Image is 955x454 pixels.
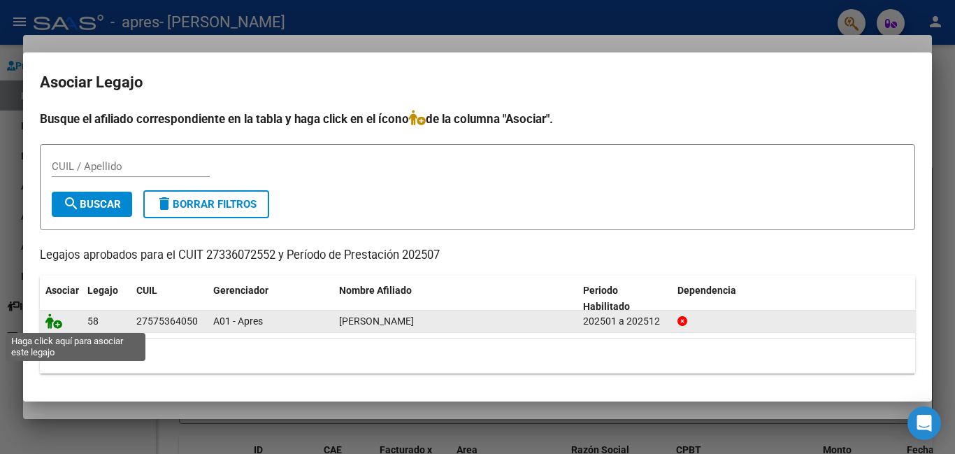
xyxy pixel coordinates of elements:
span: CUIL [136,285,157,296]
datatable-header-cell: Asociar [40,276,82,322]
span: 58 [87,315,99,327]
span: Asociar [45,285,79,296]
span: Dependencia [677,285,736,296]
span: A01 - Apres [213,315,263,327]
datatable-header-cell: CUIL [131,276,208,322]
h2: Asociar Legajo [40,69,915,96]
div: 27575364050 [136,313,198,329]
mat-icon: search [63,195,80,212]
mat-icon: delete [156,195,173,212]
p: Legajos aprobados para el CUIT 27336072552 y Período de Prestación 202507 [40,247,915,264]
datatable-header-cell: Dependencia [672,276,916,322]
span: Nombre Afiliado [339,285,412,296]
span: Buscar [63,198,121,211]
div: 202501 a 202512 [583,313,666,329]
h4: Busque el afiliado correspondiente en la tabla y haga click en el ícono de la columna "Asociar". [40,110,915,128]
datatable-header-cell: Gerenciador [208,276,333,322]
span: Legajo [87,285,118,296]
datatable-header-cell: Legajo [82,276,131,322]
datatable-header-cell: Nombre Afiliado [333,276,577,322]
div: 1 registros [40,339,915,374]
span: Borrar Filtros [156,198,257,211]
div: Open Intercom Messenger [907,406,941,440]
span: Gerenciador [213,285,268,296]
datatable-header-cell: Periodo Habilitado [577,276,672,322]
button: Buscar [52,192,132,217]
button: Borrar Filtros [143,190,269,218]
span: Periodo Habilitado [583,285,630,312]
span: ARCE BENDER MAILIN [339,315,414,327]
